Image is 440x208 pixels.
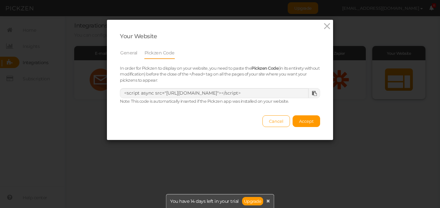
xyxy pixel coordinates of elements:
small: Note: This code is automatically inserted if the Pickzen app was installed on your website. [120,99,289,104]
textarea: <script async src="[URL][DOMAIN_NAME]"></script> [120,88,320,98]
button: Accept [293,115,320,127]
a: Upgrade [242,197,263,205]
button: Cancel [262,115,290,127]
span: You have 14 days left in your trial [170,199,239,203]
span: Your Website [120,33,157,40]
a: General [120,47,138,59]
span: Cancel [269,119,284,124]
a: Pickzen Code [144,47,175,59]
small: In order for Pickzen to display on your website, you need to paste the (in its entirety without m... [120,66,319,83]
b: Pickzen Code [251,66,278,71]
span: Accept [299,119,314,124]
